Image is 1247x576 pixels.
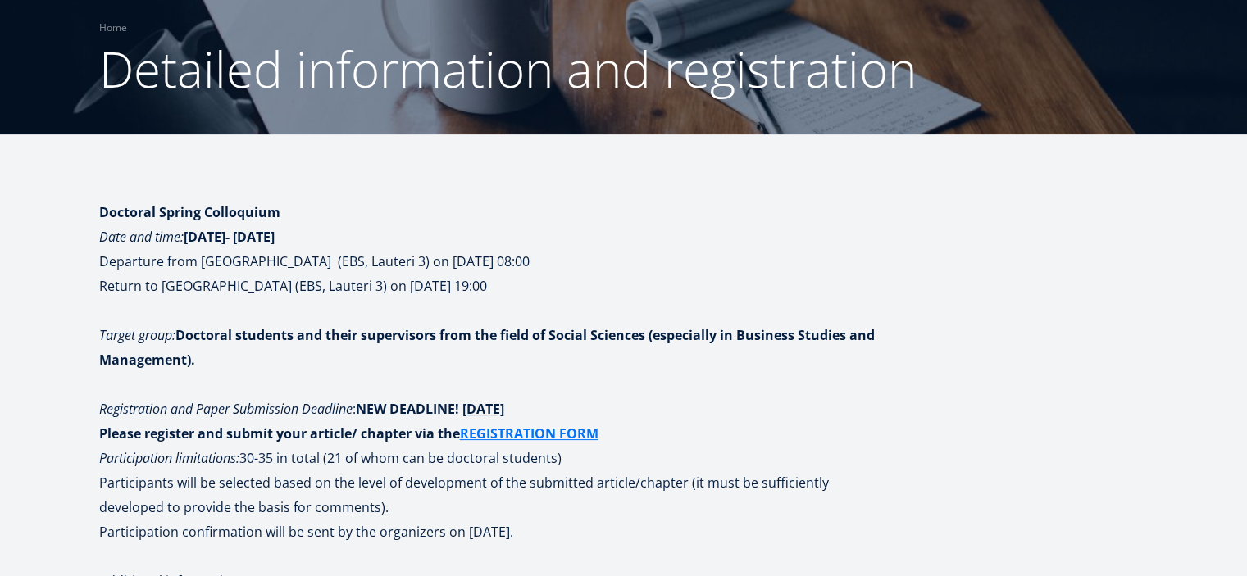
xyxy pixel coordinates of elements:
[99,400,598,442] span: :
[99,446,878,544] p: 30-35 in total (21 of whom can be doctoral students) Participants will be selected based on the l...
[99,326,875,369] strong: Doctoral students and their supervisors from the field of Social Sciences (especially in Business...
[99,249,878,274] p: Departure from [GEOGRAPHIC_DATA] (EBS, Lauteri 3) on [DATE] 08:00
[462,400,504,418] u: [DATE]
[99,228,184,246] em: Date and time:
[99,326,175,344] em: Target group:
[99,35,917,102] span: Detailed information and registration
[99,274,878,298] p: Return to [GEOGRAPHIC_DATA] (EBS, Lauteri 3) on [DATE] 19:00
[356,400,459,418] strong: NEW DEADLINE!
[99,400,353,418] em: Registration and Paper Submission Deadline
[99,203,280,221] strong: Doctoral Spring Colloquium
[99,449,239,467] em: Participation limitations:
[460,421,598,446] a: REGISTRATION FORM
[99,20,127,36] a: Home
[184,228,275,246] strong: [DATE]- [DATE]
